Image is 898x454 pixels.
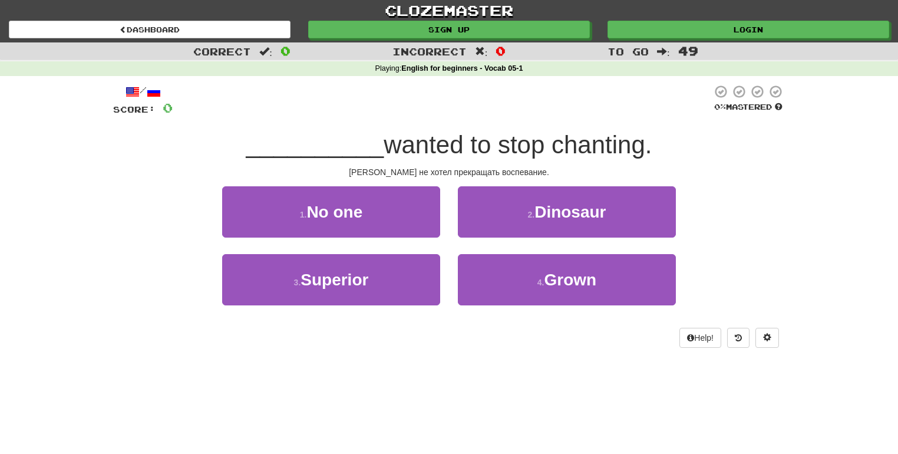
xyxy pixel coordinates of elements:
[222,186,440,238] button: 1.No one
[294,278,301,287] small: 3 .
[712,102,785,113] div: Mastered
[301,271,368,289] span: Superior
[384,131,652,159] span: wanted to stop chanting.
[9,21,290,38] a: Dashboard
[657,47,670,57] span: :
[113,166,785,178] div: [PERSON_NAME] не хотел прекращать воспевание.
[401,64,523,73] strong: English for beginners - Vocab 05-1
[163,100,173,115] span: 0
[475,47,488,57] span: :
[306,203,362,221] span: No one
[113,104,156,114] span: Score:
[678,44,698,58] span: 49
[392,45,467,57] span: Incorrect
[679,328,721,348] button: Help!
[193,45,251,57] span: Correct
[534,203,606,221] span: Dinosaur
[259,47,272,57] span: :
[527,210,534,219] small: 2 .
[300,210,307,219] small: 1 .
[458,186,676,238] button: 2.Dinosaur
[537,278,544,287] small: 4 .
[727,328,750,348] button: Round history (alt+y)
[496,44,506,58] span: 0
[608,45,649,57] span: To go
[222,254,440,305] button: 3.Superior
[308,21,590,38] a: Sign up
[113,84,173,99] div: /
[458,254,676,305] button: 4.Grown
[246,131,384,159] span: __________
[714,102,726,111] span: 0 %
[608,21,889,38] a: Login
[280,44,290,58] span: 0
[544,271,597,289] span: Grown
